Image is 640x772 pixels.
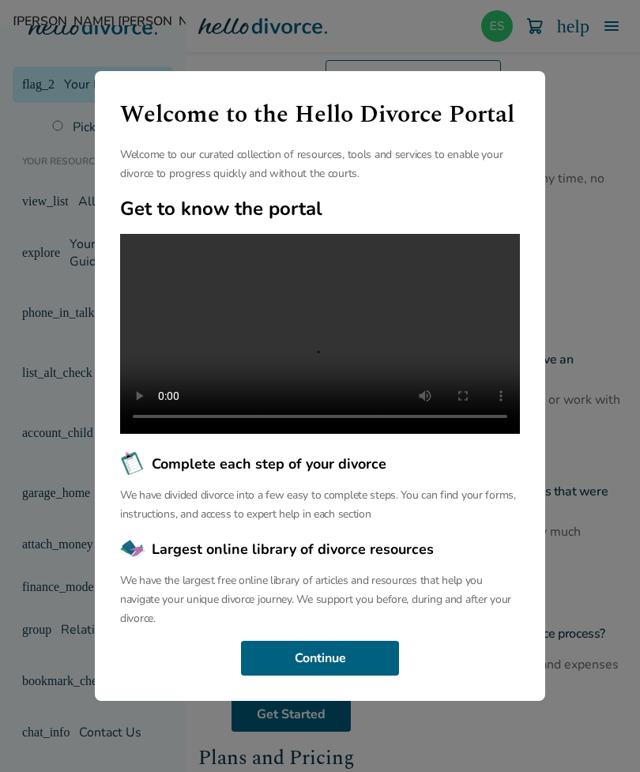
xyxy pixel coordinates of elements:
h2: Get to know the portal [120,196,520,221]
span: Largest online library of divorce resources [152,539,434,559]
img: Largest online library of divorce resources [120,537,145,562]
p: Welcome to our curated collection of resources, tools and services to enable your divorce to prog... [120,145,520,183]
p: We have the largest free online library of articles and resources that help you navigate your uni... [120,571,520,628]
h1: Welcome to the Hello Divorce Portal [120,96,520,133]
p: We have divided divorce into a few easy to complete steps. You can find your forms, instructions,... [120,486,520,524]
iframe: Chat Widget [561,696,640,772]
img: Complete each step of your divorce [120,451,145,476]
span: Complete each step of your divorce [152,454,386,474]
button: Continue [241,641,399,676]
